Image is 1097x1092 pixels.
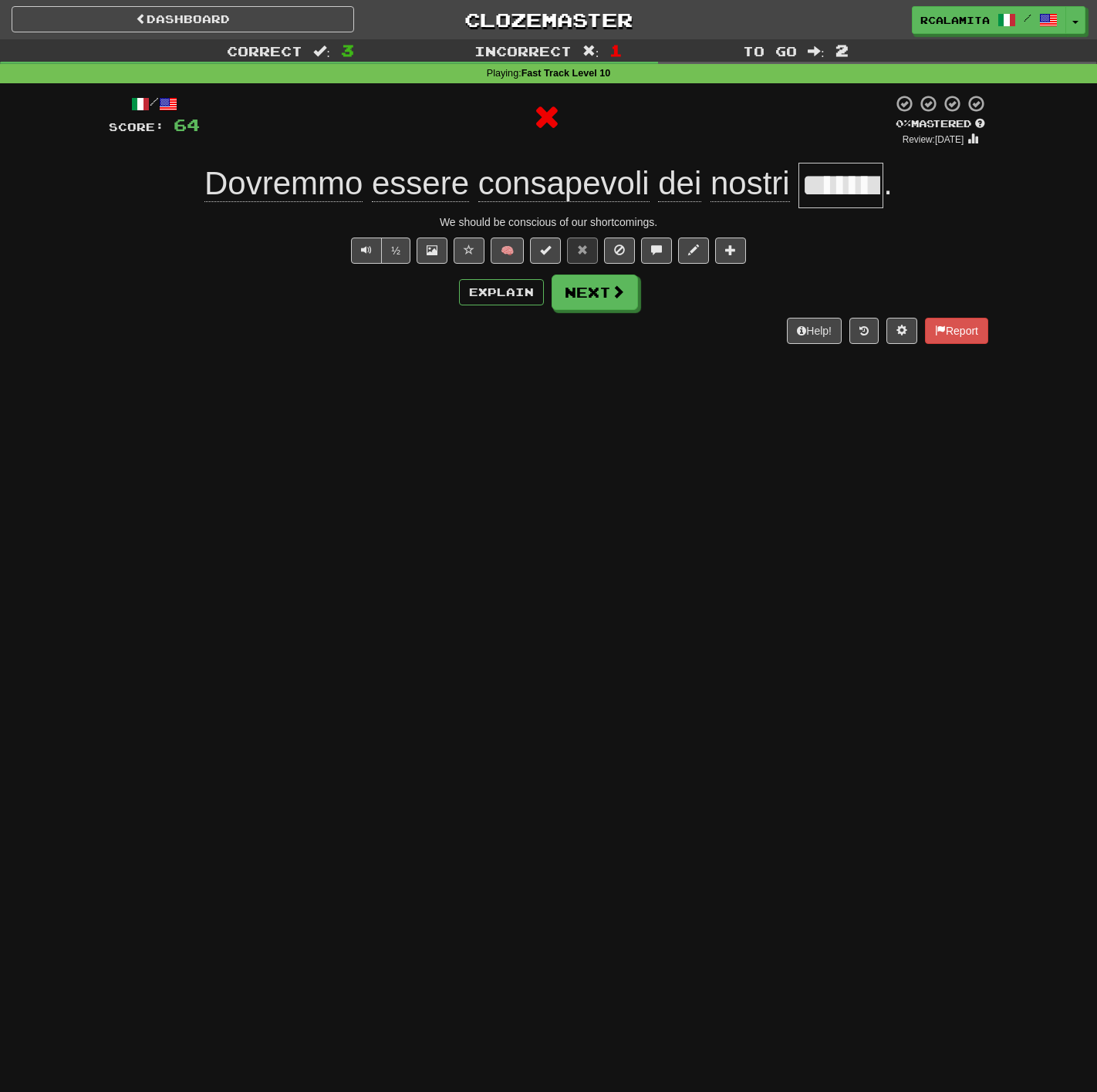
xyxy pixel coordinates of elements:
[743,43,797,59] span: To go
[174,115,200,134] span: 64
[109,214,988,230] div: We should be conscious of our shortcomings.
[903,134,964,145] small: Review: [DATE]
[204,165,363,202] span: Dovremmo
[552,275,638,310] button: Next
[849,318,879,344] button: Round history (alt+y)
[883,165,893,201] span: .
[604,238,635,264] button: Ignore sentence (alt+i)
[417,238,447,264] button: Show image (alt+x)
[109,120,164,133] span: Score:
[313,45,330,58] span: :
[454,238,484,264] button: Favorite sentence (alt+f)
[381,238,410,264] button: ½
[348,238,410,264] div: Text-to-speech controls
[567,238,598,264] button: Reset to 0% Mastered (alt+r)
[109,94,200,113] div: /
[1024,12,1031,23] span: /
[227,43,302,59] span: Correct
[641,238,672,264] button: Discuss sentence (alt+u)
[925,318,988,344] button: Report
[521,68,611,79] strong: Fast Track Level 10
[377,6,720,33] a: Clozemaster
[474,43,572,59] span: Incorrect
[835,41,849,59] span: 2
[808,45,825,58] span: :
[372,165,469,202] span: essere
[896,117,911,130] span: 0 %
[491,238,524,264] button: 🧠
[912,6,1066,34] a: rcalamita /
[351,238,382,264] button: Play sentence audio (ctl+space)
[459,279,544,305] button: Explain
[715,238,746,264] button: Add to collection (alt+a)
[711,165,790,202] span: nostri
[658,165,701,202] span: dei
[341,41,354,59] span: 3
[893,117,988,131] div: Mastered
[920,13,990,27] span: rcalamita
[787,318,842,344] button: Help!
[582,45,599,58] span: :
[12,6,354,32] a: Dashboard
[478,165,650,202] span: consapevoli
[609,41,623,59] span: 1
[678,238,709,264] button: Edit sentence (alt+d)
[530,238,561,264] button: Set this sentence to 100% Mastered (alt+m)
